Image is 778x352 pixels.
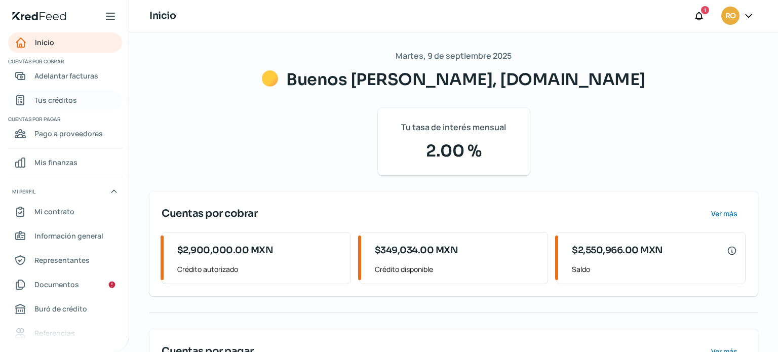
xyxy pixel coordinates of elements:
[34,156,77,169] span: Mis finanzas
[177,263,342,276] span: Crédito autorizado
[401,120,506,135] span: Tu tasa de interés mensual
[34,229,103,242] span: Información general
[8,275,122,295] a: Documentos
[262,70,278,87] img: Saludos
[8,66,122,86] a: Adelantar facturas
[177,244,274,257] span: $2,900,000.00 MXN
[8,124,122,144] a: Pago a proveedores
[12,187,35,196] span: Mi perfil
[8,152,122,173] a: Mis finanzas
[34,94,77,106] span: Tus créditos
[711,210,737,217] span: Ver más
[162,206,257,221] span: Cuentas por cobrar
[703,204,746,224] button: Ver más
[8,226,122,246] a: Información general
[8,32,122,53] a: Inicio
[390,139,518,163] span: 2.00 %
[34,205,74,218] span: Mi contrato
[34,254,90,266] span: Representantes
[725,10,735,22] span: RO
[34,302,87,315] span: Buró de crédito
[8,323,122,343] a: Referencias
[375,244,458,257] span: $349,034.00 MXN
[375,263,540,276] span: Crédito disponible
[34,278,79,291] span: Documentos
[8,114,121,124] span: Cuentas por pagar
[572,263,737,276] span: Saldo
[8,57,121,66] span: Cuentas por cobrar
[704,6,706,15] span: 1
[396,49,512,63] span: Martes, 9 de septiembre 2025
[34,327,75,339] span: Referencias
[572,244,663,257] span: $2,550,966.00 MXN
[8,202,122,222] a: Mi contrato
[8,299,122,319] a: Buró de crédito
[286,69,645,90] span: Buenos [PERSON_NAME], [DOMAIN_NAME]
[34,127,103,140] span: Pago a proveedores
[149,9,176,23] h1: Inicio
[8,90,122,110] a: Tus créditos
[8,250,122,270] a: Representantes
[35,36,54,49] span: Inicio
[34,69,98,82] span: Adelantar facturas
